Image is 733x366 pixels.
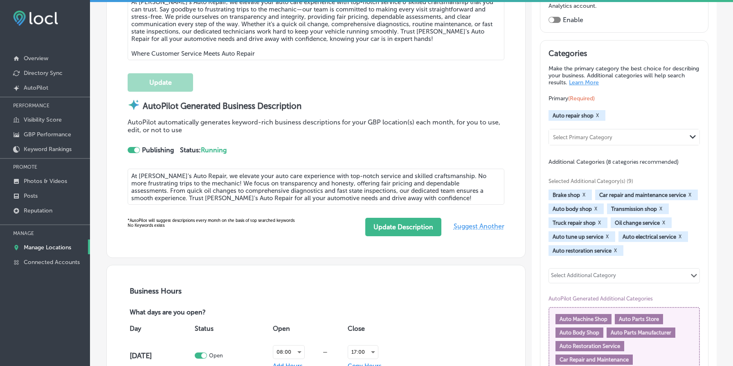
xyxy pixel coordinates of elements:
a: Learn More [569,79,599,86]
button: X [612,247,619,254]
img: fda3e92497d09a02dc62c9cd864e3231.png [13,11,58,26]
h4: [DATE] [130,351,193,360]
button: Update [128,73,193,92]
span: Additional Categories [549,158,679,165]
span: Primary [549,95,595,102]
th: Day [128,317,193,340]
button: Update Description [365,218,441,236]
p: Manage Locations [24,244,71,251]
p: Open [209,352,223,359]
th: Close [346,317,410,340]
p: Connected Accounts [24,259,80,266]
p: Reputation [24,207,52,214]
span: Auto Body Shop [560,330,599,336]
button: X [660,219,668,226]
span: Car Repair and Maintenance [560,357,629,363]
button: X [603,233,611,240]
label: Enable [563,16,583,24]
p: Directory Sync [24,70,63,77]
div: No Keywords exists [128,218,295,228]
button: X [592,206,600,212]
div: — [305,349,346,355]
p: Keyword Rankings [24,146,72,153]
button: X [594,112,601,119]
span: Car repair and maintenance service [599,192,686,198]
strong: Status: [180,146,227,154]
span: Auto electrical service [623,234,676,240]
span: Auto tune up service [553,234,603,240]
span: Auto Parts Manufacturer [611,330,671,336]
span: AutoPilot Generated Additional Categories [549,296,693,302]
span: Auto Machine Shop [560,316,607,322]
span: Auto restoration service [553,248,612,254]
strong: AutoPilot Generated Business Description [143,101,301,111]
div: Select Additional Category [551,272,616,282]
span: Auto Parts Store [619,316,659,322]
img: autopilot-icon [128,99,140,111]
button: X [580,192,588,198]
th: Open [271,317,346,340]
p: Visibility Score [24,116,62,123]
p: Make the primary category the best choice for describing your business. Additional categories wil... [549,65,699,86]
h3: Business Hours [128,287,504,296]
p: GBP Performance [24,131,71,138]
div: 08:00 [273,346,304,359]
span: Brake shop [553,192,580,198]
p: AutoPilot automatically generates keyword-rich business descriptions for your GBP location(s) eac... [128,118,504,134]
span: Truck repair shop [553,220,596,226]
textarea: At [PERSON_NAME]'s Auto Repair, we elevate your auto care experience with top-notch service and s... [128,169,504,205]
strong: Publishing [142,146,174,154]
span: Auto body shop [553,206,592,212]
p: Overview [24,55,48,62]
div: 17:00 [348,346,378,359]
div: Select Primary Category [553,134,612,140]
p: Photos & Videos [24,178,67,185]
span: Oil change service [615,220,660,226]
p: Posts [24,192,38,199]
span: Auto repair shop [553,113,594,119]
span: (Required) [568,95,595,102]
h3: Categories [549,49,699,61]
span: Suggest Another [454,216,504,236]
span: Selected Additional Category(s) (9) [549,178,693,184]
th: Status [193,317,271,340]
button: X [676,233,684,240]
span: (8 categories recommended) [606,158,679,166]
button: X [686,192,694,198]
button: X [596,219,603,226]
button: X [657,206,665,212]
span: Transmission shop [611,206,657,212]
p: What days are you open? [128,309,264,317]
p: AutoPilot [24,84,48,91]
span: Running [201,146,227,154]
span: Auto Restoration Service [560,343,620,349]
span: *AutoPilot will suggest descriptions every month on the basis of top searched keywords [128,218,295,223]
